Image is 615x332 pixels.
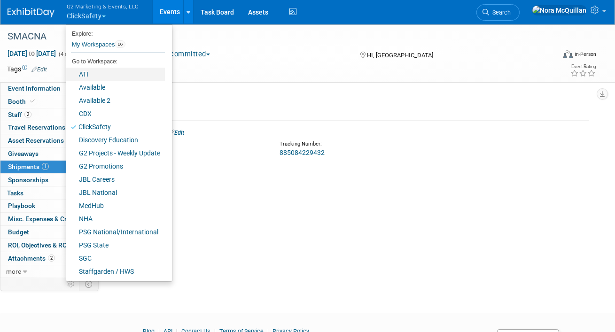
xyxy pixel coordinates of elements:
[8,228,29,236] span: Budget
[66,147,165,160] a: G2 Projects - Weekly Update
[280,140,468,148] div: Tracking Number:
[169,129,184,136] a: Edit
[31,66,47,73] a: Edit
[532,5,587,15] img: Nora McQuillan
[0,265,98,278] a: more
[563,50,573,58] img: Format-Inperson.png
[66,186,165,199] a: JBL National
[66,212,165,225] a: NHA
[8,163,49,170] span: Shipments
[66,199,165,212] a: MedHub
[0,226,98,239] a: Budget
[280,149,325,156] a: 885084229432
[66,120,165,133] a: ClickSafety
[0,187,98,200] a: Tasks
[66,55,165,68] li: Go to Workspace:
[27,50,36,57] span: to
[7,49,56,58] span: [DATE] [DATE]
[30,99,35,104] i: Booth reservation complete
[489,9,511,16] span: Search
[8,202,35,209] span: Playbook
[66,68,165,81] a: ATI
[66,28,165,37] li: Explore:
[0,121,98,134] a: Travel Reservations
[8,111,31,118] span: Staff
[66,160,165,173] a: G2 Promotions
[574,51,596,58] div: In-Person
[7,189,23,197] span: Tasks
[0,239,98,252] a: ROI, Objectives & ROO
[367,52,433,59] span: HI, [GEOGRAPHIC_DATA]
[113,128,589,138] div: Supplies from G2
[7,64,47,74] td: Tags
[0,200,98,212] a: Playbook
[510,49,596,63] div: Event Format
[79,278,99,290] td: Toggle Event Tabs
[66,265,165,278] a: Staffgarden / HWS
[0,82,98,95] a: Event Information
[115,40,125,48] span: 16
[0,174,98,186] a: Sponsorships
[0,134,98,147] a: Asset Reservations
[42,163,49,170] span: 1
[0,108,98,121] a: Staff2
[117,140,265,148] div: Courier:
[8,176,48,184] span: Sponsorships
[0,147,98,160] a: Giveaways
[117,148,265,157] div: FedEx
[8,241,71,249] span: ROI, Objectives & ROO
[0,252,98,265] a: Attachments2
[8,137,64,144] span: Asset Reservations
[67,1,139,11] span: G2 Marketing & Events, LLC
[24,111,31,118] span: 2
[0,95,98,108] a: Booth
[66,239,165,252] a: PSG State
[570,64,596,69] div: Event Rating
[66,94,165,107] a: Available 2
[8,8,54,17] img: ExhibitDay
[66,133,165,147] a: Discovery Education
[66,173,165,186] a: JBL Careers
[66,252,165,265] a: SGC
[66,107,165,120] a: CDX
[476,4,520,21] a: Search
[48,255,55,262] span: 2
[71,37,165,53] a: My Workspaces16
[6,268,21,275] span: more
[8,150,39,157] span: Giveaways
[63,278,79,290] td: Personalize Event Tab Strip
[66,81,165,94] a: Available
[8,215,81,223] span: Misc. Expenses & Credits
[0,213,98,225] a: Misc. Expenses & Credits
[8,124,65,131] span: Travel Reservations
[8,255,55,262] span: Attachments
[58,51,78,57] span: (4 days)
[8,98,37,105] span: Booth
[8,85,61,92] span: Event Information
[158,49,214,59] button: Committed
[0,161,98,173] a: Shipments1
[66,225,165,239] a: PSG National/International
[4,28,546,45] div: SMACNA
